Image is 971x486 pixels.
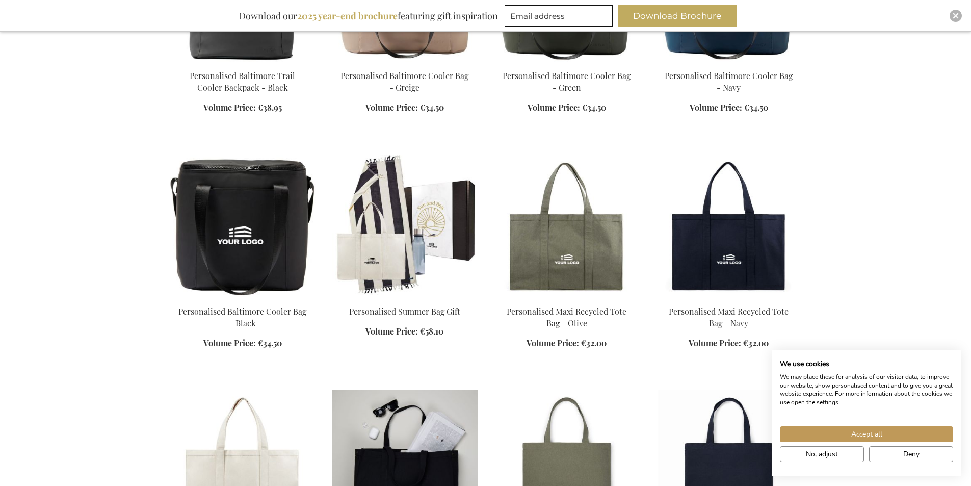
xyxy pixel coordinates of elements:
[420,102,444,113] span: €34.50
[420,326,443,337] span: €58.10
[851,429,882,440] span: Accept all
[365,326,418,337] span: Volume Price:
[507,306,626,328] a: Personalised Maxi Recycled Tote Bag - Olive
[689,338,741,348] span: Volume Price:
[527,338,607,349] a: Volume Price: €32.00
[349,306,460,317] a: Personalised Summer Bag Gift
[950,10,962,22] div: Close
[780,426,953,442] button: Accept all cookies
[332,155,478,297] img: Personalised Summer Bag Gift
[203,338,282,349] a: Volume Price: €34.50
[780,373,953,407] p: We may place these for analysis of our visitor data, to improve our website, show personalised co...
[494,293,640,303] a: Personalised Maxi Recycled Tote Bag - Olive
[618,5,737,27] button: Download Brochure
[258,338,282,348] span: €34.50
[528,102,580,113] span: Volume Price:
[503,70,631,93] a: Personalised Baltimore Cooler Bag - Green
[744,102,768,113] span: €34.50
[656,58,802,67] a: Personalised Baltimore Cooler Bag - Navy
[656,155,802,297] img: Personalised Maxi Recycled Tote Bag - Navy
[365,326,443,338] a: Volume Price: €58.10
[780,360,953,369] h2: We use cookies
[528,102,606,114] a: Volume Price: €34.50
[953,13,959,19] img: Close
[170,155,316,297] img: Personalised Baltimore Cooler Bag - Black
[505,5,613,27] input: Email address
[494,155,640,297] img: Personalised Maxi Recycled Tote Bag - Olive
[297,10,398,22] b: 2025 year-end brochure
[869,446,953,462] button: Deny all cookies
[743,338,769,348] span: €32.00
[582,102,606,113] span: €34.50
[190,70,295,93] a: Personalised Baltimore Trail Cooler Backpack - Black
[178,306,306,328] a: Personalised Baltimore Cooler Bag - Black
[340,70,468,93] a: Personalised Baltimore Cooler Bag - Greige
[806,449,838,459] span: No, adjust
[505,5,616,30] form: marketing offers and promotions
[689,338,769,349] a: Volume Price: €32.00
[669,306,789,328] a: Personalised Maxi Recycled Tote Bag - Navy
[690,102,742,113] span: Volume Price:
[527,338,579,348] span: Volume Price:
[234,5,503,27] div: Download our featuring gift inspiration
[332,58,478,67] a: Personalised Baltimore Cooler Bag - Greige
[258,102,282,113] span: €38.95
[690,102,768,114] a: Volume Price: €34.50
[581,338,607,348] span: €32.00
[203,338,256,348] span: Volume Price:
[665,70,793,93] a: Personalised Baltimore Cooler Bag - Navy
[365,102,418,113] span: Volume Price:
[494,58,640,67] a: Personalised Baltimore Cooler Bag - Green
[903,449,920,459] span: Deny
[203,102,282,114] a: Volume Price: €38.95
[365,102,444,114] a: Volume Price: €34.50
[780,446,864,462] button: Adjust cookie preferences
[332,293,478,303] a: Personalised Summer Bag Gift
[170,58,316,67] a: Personalised Baltimore Trail Cooler Backpack - Black
[170,293,316,303] a: Personalised Baltimore Cooler Bag - Black
[203,102,256,113] span: Volume Price:
[656,293,802,303] a: Personalised Maxi Recycled Tote Bag - Navy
